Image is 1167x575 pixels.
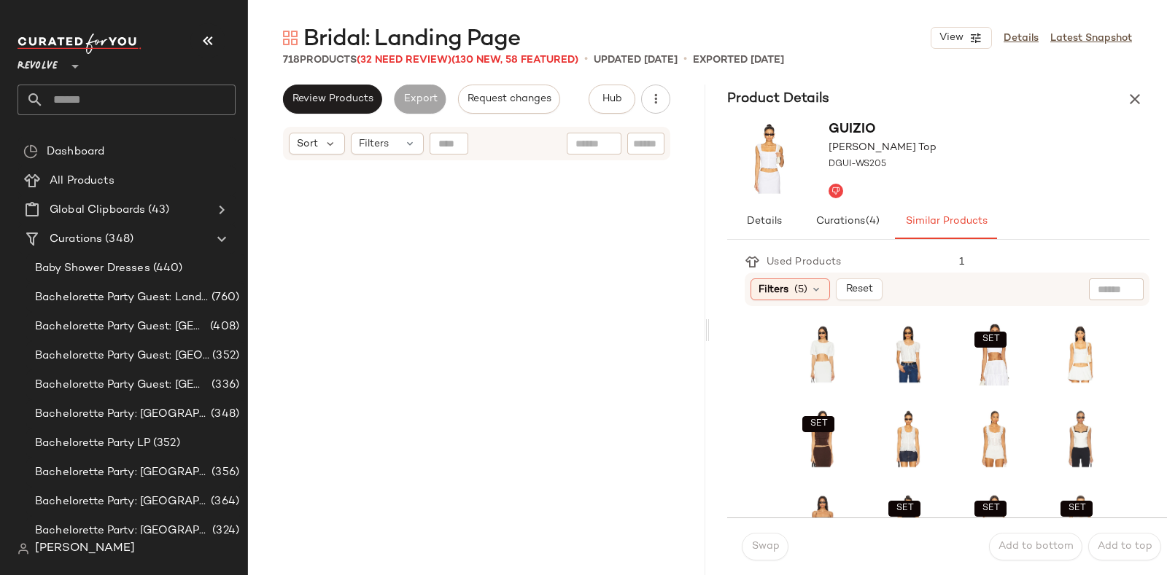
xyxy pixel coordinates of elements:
span: Review Products [292,93,373,105]
span: (5) [794,282,807,297]
span: Similar Products [904,216,987,227]
span: Bachelorette Party: [GEOGRAPHIC_DATA] [35,523,209,539]
h3: Product Details [710,89,847,109]
button: Review Products [283,85,382,114]
span: Bachelorette Party Guest: Landing Page [35,289,209,306]
span: Bachelorette Party Guest: [GEOGRAPHIC_DATA] [35,318,207,335]
span: (440) [150,260,183,277]
img: DGUI-WS206_V1.jpg [880,407,937,470]
span: Bachelorette Party: [GEOGRAPHIC_DATA] [35,464,209,481]
span: Filters [359,136,389,152]
span: (352) [209,348,239,364]
a: Latest Snapshot [1050,31,1132,46]
button: Request changes [458,85,560,114]
img: cfy_white_logo.C9jOOHJF.svg [18,34,141,54]
span: [PERSON_NAME] [35,540,135,558]
span: SET [809,419,827,429]
button: Hub [589,85,635,114]
img: DGUI-WS205_V1.jpg [727,120,811,197]
a: Details [1004,31,1039,46]
img: svg%3e [18,543,29,555]
img: LPAR-WS722_V1.jpg [1052,407,1109,470]
span: SET [1067,504,1085,514]
span: Dashboard [47,144,104,160]
p: updated [DATE] [594,52,678,68]
img: COEL-WS437_V1.jpg [1052,323,1109,386]
span: (760) [209,289,239,306]
img: svg%3e [283,31,298,45]
div: Used Products [759,254,853,270]
span: • [683,51,687,69]
span: Bachelorette Party: [GEOGRAPHIC_DATA] [35,493,208,510]
button: SET [974,332,1007,348]
span: SET [981,335,999,345]
span: SET [981,504,999,514]
span: (43) [145,202,169,219]
img: svg%3e [23,144,38,159]
span: (4) [865,216,880,227]
span: 718 [283,55,300,66]
span: Bachelorette Party Guest: [GEOGRAPHIC_DATA] [35,348,209,364]
span: Bachelorette Party: [GEOGRAPHIC_DATA] [35,406,208,423]
img: ENZA-WS1203_V1.jpg [794,492,851,555]
span: View [939,32,964,44]
span: (348) [208,406,239,423]
span: All Products [50,173,115,189]
img: ENZA-WS1078_V1.jpg [966,323,1023,386]
img: svg%3e [831,187,840,195]
span: Filters [759,282,788,297]
span: Curations [815,216,880,227]
button: SET [974,501,1007,517]
button: View [931,27,992,49]
span: [PERSON_NAME] Top [829,140,937,155]
img: ATEJ-WS7_V1.jpg [794,323,851,386]
span: (356) [209,464,239,481]
span: GUIZIO [829,122,876,136]
img: LPAR-WS716_V1.jpg [966,407,1023,470]
span: DGUI-WS205 [829,158,886,171]
p: Exported [DATE] [693,52,784,68]
span: (408) [207,318,239,335]
div: Products [283,52,578,68]
span: Global Clipboards [50,202,145,219]
img: TULA-WS1109_V1.jpg [966,492,1023,555]
button: SET [802,416,834,432]
span: • [584,51,588,69]
span: SET [895,504,913,514]
span: Hub [602,93,622,105]
img: KATR-WS13_V1.jpg [794,407,851,470]
span: Bachelorette Party Guest: [GEOGRAPHIC_DATA] [35,377,209,394]
div: 1 [947,254,1150,270]
span: Curations [50,231,102,248]
button: Reset [836,278,883,300]
button: SET [1061,501,1093,517]
span: Baby Shower Dresses [35,260,150,277]
span: Reset [845,283,873,295]
span: (348) [102,231,133,248]
span: (130 New, 58 Featured) [451,55,578,66]
span: (324) [209,523,239,539]
span: (364) [208,493,239,510]
span: Details [745,216,781,227]
img: COEL-WS457_V1.jpg [1052,492,1109,555]
span: Bridal: Landing Page [303,25,520,54]
img: AMAN-WS1114_V1.jpg [880,492,937,555]
span: Sort [297,136,318,152]
span: Bachelorette Party LP [35,435,150,452]
span: (352) [150,435,180,452]
span: Request changes [467,93,551,105]
span: Revolve [18,50,58,76]
span: (336) [209,377,239,394]
span: (32 Need Review) [357,55,451,66]
button: SET [888,501,920,517]
img: TULA-WS1068_V1.jpg [880,323,937,386]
